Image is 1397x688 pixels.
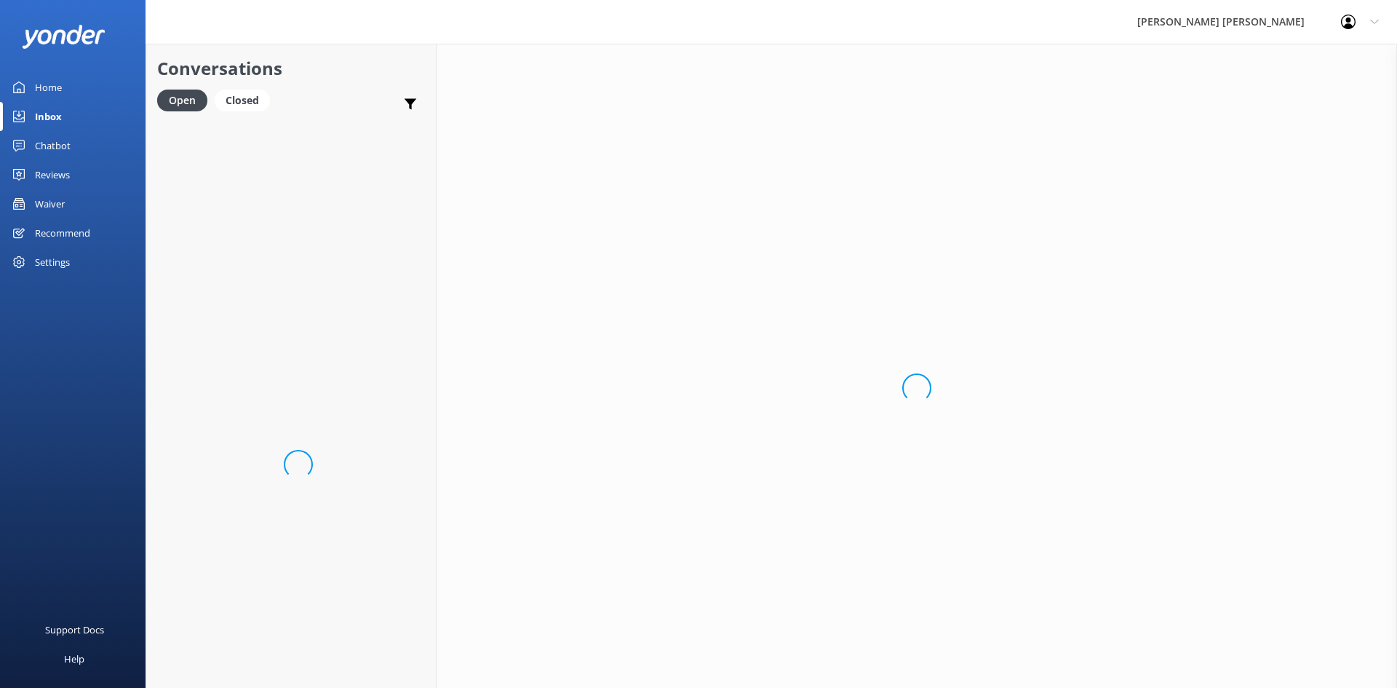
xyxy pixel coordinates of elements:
div: Help [64,644,84,673]
div: Chatbot [35,131,71,160]
a: Closed [215,92,277,108]
div: Reviews [35,160,70,189]
div: Inbox [35,102,62,131]
div: Settings [35,248,70,277]
div: Support Docs [45,615,104,644]
div: Closed [215,90,270,111]
div: Open [157,90,207,111]
div: Home [35,73,62,102]
a: Open [157,92,215,108]
h2: Conversations [157,55,425,82]
img: yonder-white-logo.png [22,25,106,49]
div: Waiver [35,189,65,218]
div: Recommend [35,218,90,248]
